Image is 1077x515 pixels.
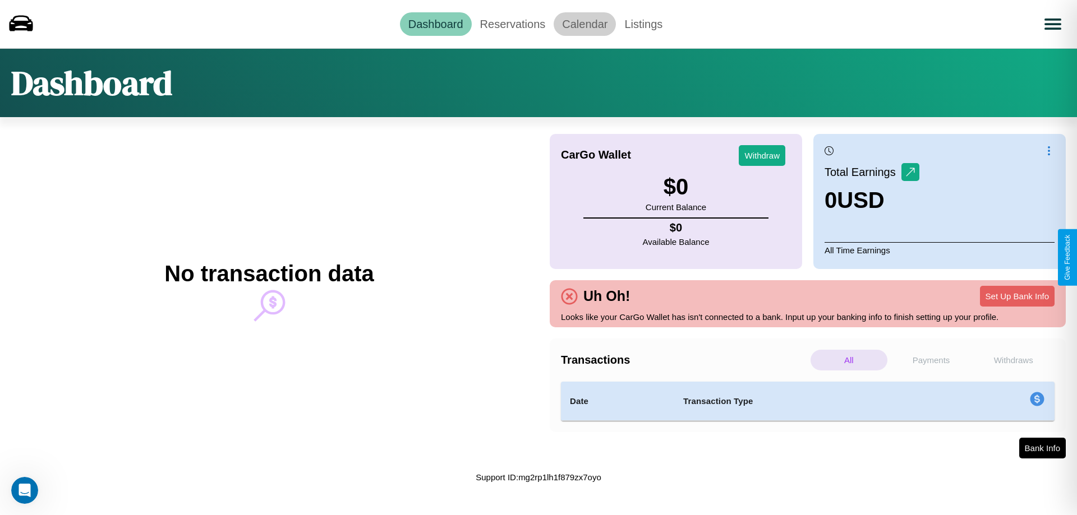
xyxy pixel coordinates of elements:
h4: Uh Oh! [578,288,636,304]
p: Looks like your CarGo Wallet has isn't connected to a bank. Input up your banking info to finish ... [561,309,1055,324]
h4: CarGo Wallet [561,149,631,161]
iframe: Intercom live chat [11,477,38,504]
h2: No transaction data [164,261,374,286]
p: Available Balance [643,234,710,249]
h4: $ 0 [643,221,710,234]
a: Reservations [472,12,554,36]
a: Dashboard [400,12,472,36]
h1: Dashboard [11,60,172,106]
a: Listings [616,12,671,36]
h4: Transaction Type [683,395,938,408]
h3: $ 0 [646,174,706,199]
div: Give Feedback [1064,235,1071,280]
button: Open menu [1037,8,1069,40]
p: Withdraws [975,350,1052,370]
h4: Date [570,395,665,408]
a: Calendar [554,12,616,36]
p: Support ID: mg2rp1lh1f879zx7oyo [476,470,601,485]
button: Bank Info [1019,438,1066,458]
p: All Time Earnings [825,242,1055,258]
table: simple table [561,382,1055,421]
button: Withdraw [739,145,785,166]
button: Set Up Bank Info [980,286,1055,307]
h4: Transactions [561,354,808,366]
p: All [811,350,887,370]
p: Total Earnings [825,162,901,182]
p: Current Balance [646,199,706,215]
h3: 0 USD [825,188,919,213]
p: Payments [893,350,970,370]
